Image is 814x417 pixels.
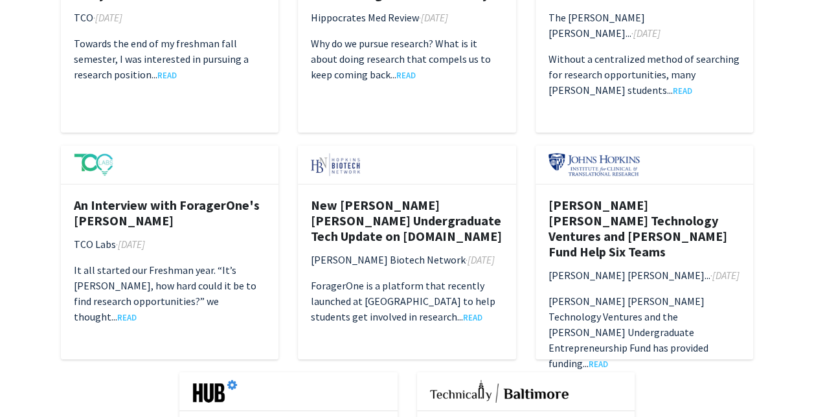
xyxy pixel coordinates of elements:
[74,153,114,176] img: TCO.png
[548,51,741,98] p: Without a centralized method of searching for research opportunities, many [PERSON_NAME] students...
[548,153,640,176] img: JHU_ICTR.png
[74,197,266,229] h5: An Interview with ForagerOne's [PERSON_NAME]
[311,10,503,25] p: Hippocrates Med Review
[157,70,177,80] a: Opens in a new tab
[466,253,468,266] span: ·
[548,267,741,283] p: [PERSON_NAME] [PERSON_NAME]...
[633,27,661,39] span: [DATE]
[548,10,741,41] p: The [PERSON_NAME] [PERSON_NAME]...
[192,380,237,403] img: HUB.png
[311,36,503,82] p: Why do we pursue research? What is it about doing research that compels us to keep coming back...
[10,359,55,407] iframe: Chat
[430,380,569,403] img: Technical_ly.png
[118,238,145,251] span: [DATE]
[311,197,503,244] h5: New [PERSON_NAME] [PERSON_NAME] Undergraduate Tech Update on [DOMAIN_NAME]
[631,27,633,39] span: ·
[548,197,741,260] h5: [PERSON_NAME] [PERSON_NAME] Technology Ventures and [PERSON_NAME] Fund Help Six Teams
[74,262,266,324] p: It all started our Freshman year. “It’s [PERSON_NAME], how hard could it be to find research oppo...
[74,36,266,82] p: Towards the end of my freshman fall semester, I was interested in pursuing a research position...
[419,11,421,24] span: ·
[421,11,448,24] span: [DATE]
[548,293,741,371] p: [PERSON_NAME] [PERSON_NAME] Technology Ventures and the [PERSON_NAME] Undergraduate Entrepreneurs...
[93,11,95,24] span: ·
[589,359,608,369] a: Opens in a new tab
[116,238,118,251] span: ·
[712,269,740,282] span: [DATE]
[396,70,416,80] a: Opens in a new tab
[710,269,712,282] span: ·
[311,153,360,176] img: HBN.png
[117,312,137,322] a: Opens in a new tab
[95,11,122,24] span: [DATE]
[311,252,503,267] p: [PERSON_NAME] Biotech Network
[74,10,266,25] p: TCO
[311,278,503,324] p: ForagerOne is a platform that recently launched at [GEOGRAPHIC_DATA] to help students get involve...
[673,85,692,96] a: Opens in a new tab
[468,253,495,266] span: [DATE]
[463,312,482,322] a: Opens in a new tab
[74,236,266,252] p: TCO Labs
